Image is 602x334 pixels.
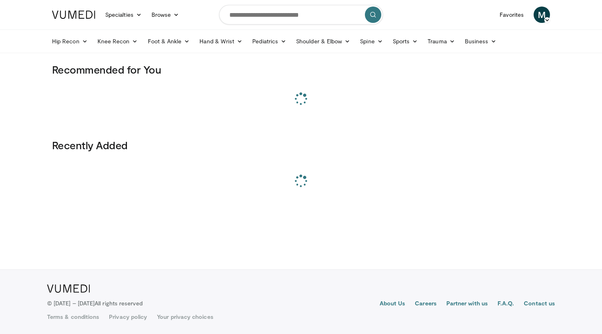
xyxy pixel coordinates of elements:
a: Privacy policy [109,313,147,321]
a: Contact us [524,299,555,309]
a: Partner with us [446,299,488,309]
a: Browse [147,7,184,23]
a: Knee Recon [93,33,143,49]
a: Shoulder & Elbow [291,33,355,49]
img: VuMedi Logo [47,285,90,293]
a: Trauma [423,33,460,49]
a: Pediatrics [247,33,291,49]
input: Search topics, interventions [219,5,383,25]
a: Terms & conditions [47,313,99,321]
a: Spine [355,33,387,49]
a: F.A.Q. [498,299,514,309]
a: Sports [388,33,423,49]
h3: Recommended for You [52,63,550,76]
a: Your privacy choices [157,313,213,321]
span: All rights reserved [95,300,143,307]
a: Hand & Wrist [195,33,247,49]
a: Business [460,33,502,49]
a: M [534,7,550,23]
a: Specialties [100,7,147,23]
h3: Recently Added [52,139,550,152]
a: Hip Recon [47,33,93,49]
a: Careers [415,299,437,309]
p: © [DATE] – [DATE] [47,299,143,307]
a: Favorites [495,7,529,23]
img: VuMedi Logo [52,11,95,19]
a: Foot & Ankle [143,33,195,49]
a: About Us [380,299,405,309]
